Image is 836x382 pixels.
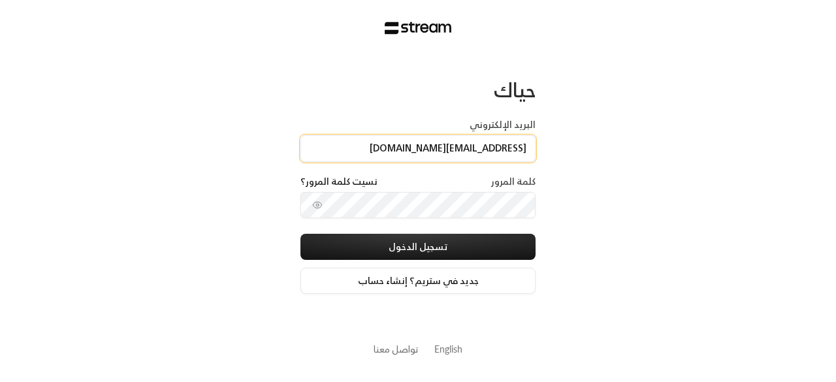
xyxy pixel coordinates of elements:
[491,175,536,188] label: كلمة المرور
[300,175,378,188] a: نسيت كلمة المرور؟
[374,342,419,356] button: تواصل معنا
[374,341,419,357] a: تواصل معنا
[300,234,536,260] button: تسجيل الدخول
[385,22,452,35] img: Stream Logo
[470,118,536,131] label: البريد الإلكتروني
[307,195,328,215] button: toggle password visibility
[300,268,536,294] a: جديد في ستريم؟ إنشاء حساب
[434,337,462,361] a: English
[494,72,536,107] span: حياك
